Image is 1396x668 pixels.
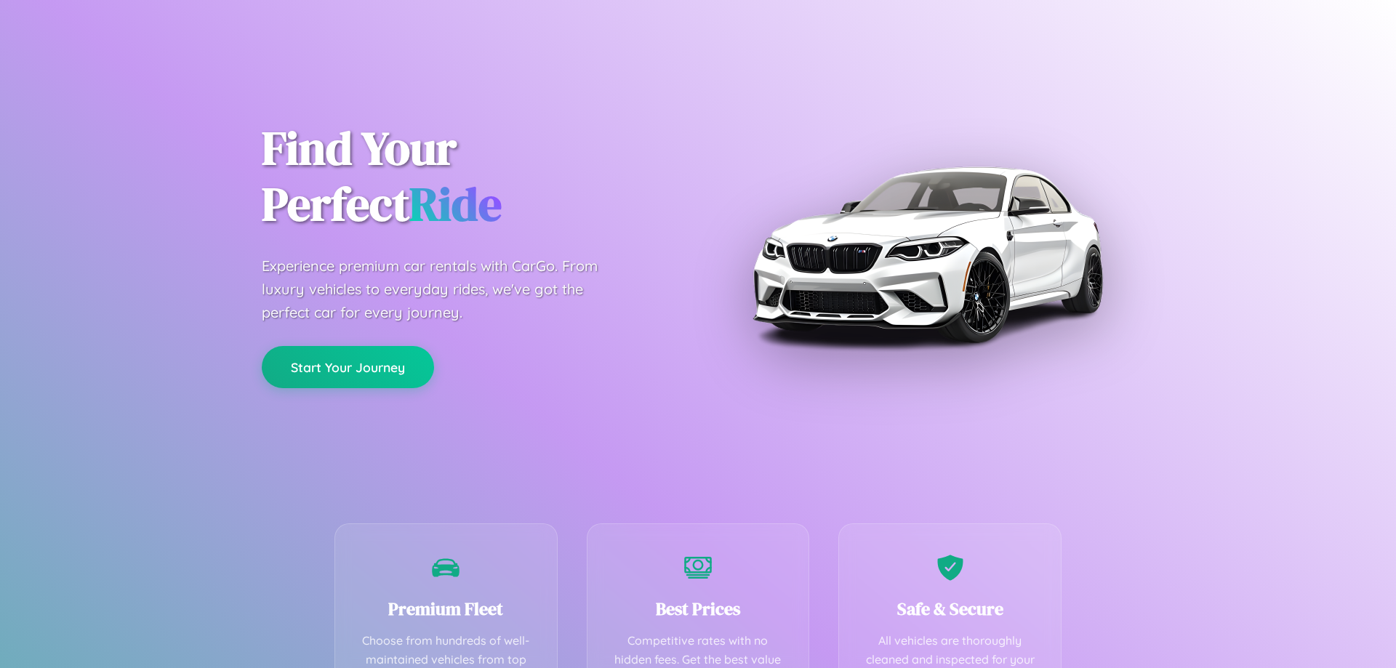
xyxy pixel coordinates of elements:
[262,346,434,388] button: Start Your Journey
[357,597,535,621] h3: Premium Fleet
[861,597,1039,621] h3: Safe & Secure
[409,172,502,236] span: Ride
[745,73,1109,436] img: Premium BMW car rental vehicle
[262,254,625,324] p: Experience premium car rentals with CarGo. From luxury vehicles to everyday rides, we've got the ...
[609,597,787,621] h3: Best Prices
[262,121,676,233] h1: Find Your Perfect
